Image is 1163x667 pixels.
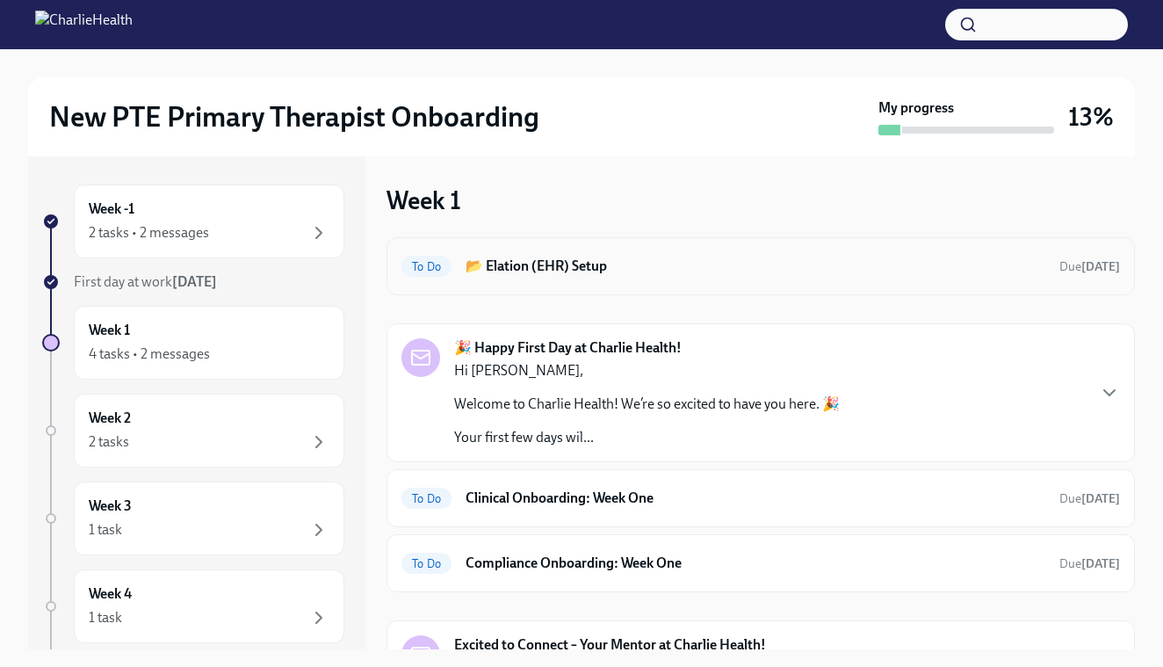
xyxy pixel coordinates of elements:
[89,409,131,428] h6: Week 2
[1059,555,1120,572] span: September 20th, 2025 09:00
[35,11,133,39] img: CharlieHealth
[454,395,840,414] p: Welcome to Charlie Health! We’re so excited to have you here. 🎉
[89,432,129,452] div: 2 tasks
[42,185,344,258] a: Week -12 tasks • 2 messages
[42,394,344,468] a: Week 22 tasks
[401,557,451,570] span: To Do
[89,497,132,516] h6: Week 3
[89,223,209,243] div: 2 tasks • 2 messages
[89,344,210,364] div: 4 tasks • 2 messages
[401,252,1120,280] a: To Do📂 Elation (EHR) SetupDue[DATE]
[89,199,134,219] h6: Week -1
[172,273,217,290] strong: [DATE]
[1081,491,1120,506] strong: [DATE]
[1081,556,1120,571] strong: [DATE]
[454,635,766,655] strong: Excited to Connect – Your Mentor at Charlie Health!
[49,99,539,134] h2: New PTE Primary Therapist Onboarding
[89,321,130,340] h6: Week 1
[401,492,451,505] span: To Do
[454,428,840,447] p: Your first few days wil...
[42,482,344,555] a: Week 31 task
[1059,491,1120,506] span: Due
[386,185,461,216] h3: Week 1
[89,608,122,627] div: 1 task
[454,338,682,358] strong: 🎉 Happy First Day at Charlie Health!
[1059,259,1120,274] span: Due
[878,98,954,118] strong: My progress
[42,272,344,292] a: First day at work[DATE]
[466,554,1045,573] h6: Compliance Onboarding: Week One
[1059,258,1120,275] span: September 19th, 2025 09:00
[1081,259,1120,274] strong: [DATE]
[1068,101,1114,133] h3: 13%
[89,520,122,540] div: 1 task
[401,260,451,273] span: To Do
[466,489,1045,508] h6: Clinical Onboarding: Week One
[42,569,344,643] a: Week 41 task
[42,306,344,380] a: Week 14 tasks • 2 messages
[89,584,132,604] h6: Week 4
[401,549,1120,577] a: To DoCompliance Onboarding: Week OneDue[DATE]
[454,361,840,381] p: Hi [PERSON_NAME],
[401,484,1120,512] a: To DoClinical Onboarding: Week OneDue[DATE]
[1059,556,1120,571] span: Due
[74,273,217,290] span: First day at work
[1059,490,1120,507] span: September 20th, 2025 09:00
[466,257,1045,276] h6: 📂 Elation (EHR) Setup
